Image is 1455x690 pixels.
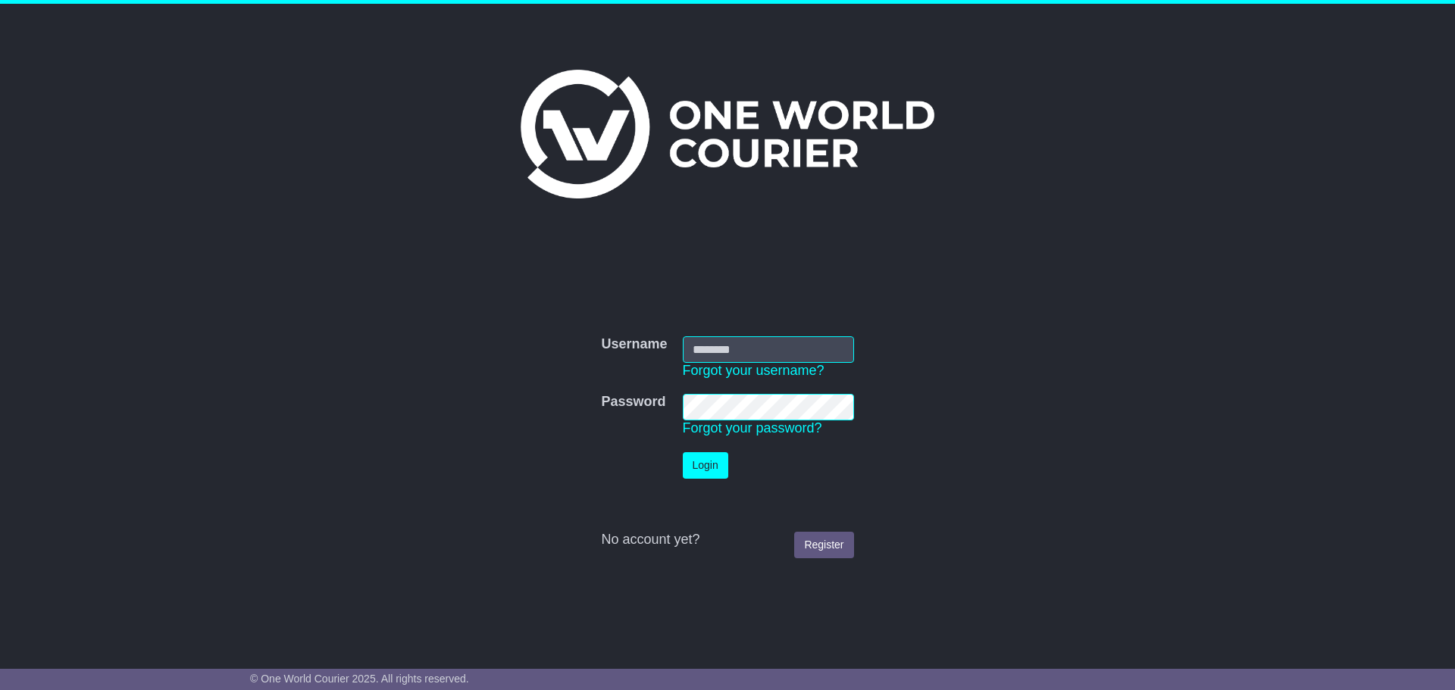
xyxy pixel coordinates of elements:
label: Username [601,336,667,353]
a: Register [794,532,853,558]
button: Login [683,452,728,479]
label: Password [601,394,665,411]
a: Forgot your username? [683,363,824,378]
span: © One World Courier 2025. All rights reserved. [250,673,469,685]
img: One World [521,70,934,198]
div: No account yet? [601,532,853,548]
a: Forgot your password? [683,420,822,436]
